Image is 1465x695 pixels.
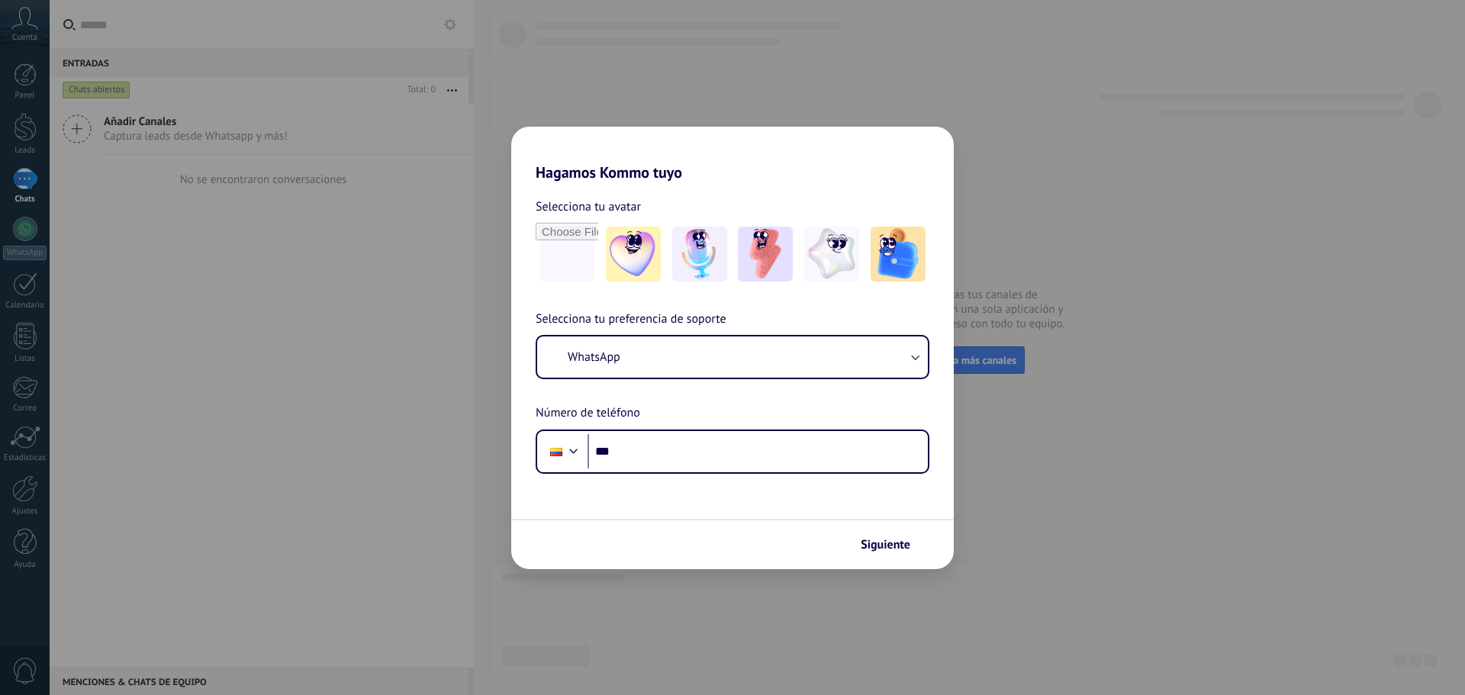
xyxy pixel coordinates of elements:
[536,310,726,330] span: Selecciona tu preferencia de soporte
[536,404,640,423] span: Número de teléfono
[738,227,793,282] img: -3.jpeg
[854,532,931,558] button: Siguiente
[568,349,620,365] span: WhatsApp
[804,227,859,282] img: -4.jpeg
[672,227,727,282] img: -2.jpeg
[606,227,661,282] img: -1.jpeg
[542,436,571,468] div: Colombia: + 57
[536,197,641,217] span: Selecciona tu avatar
[511,127,954,182] h2: Hagamos Kommo tuyo
[871,227,926,282] img: -5.jpeg
[861,539,910,550] span: Siguiente
[537,336,928,378] button: WhatsApp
